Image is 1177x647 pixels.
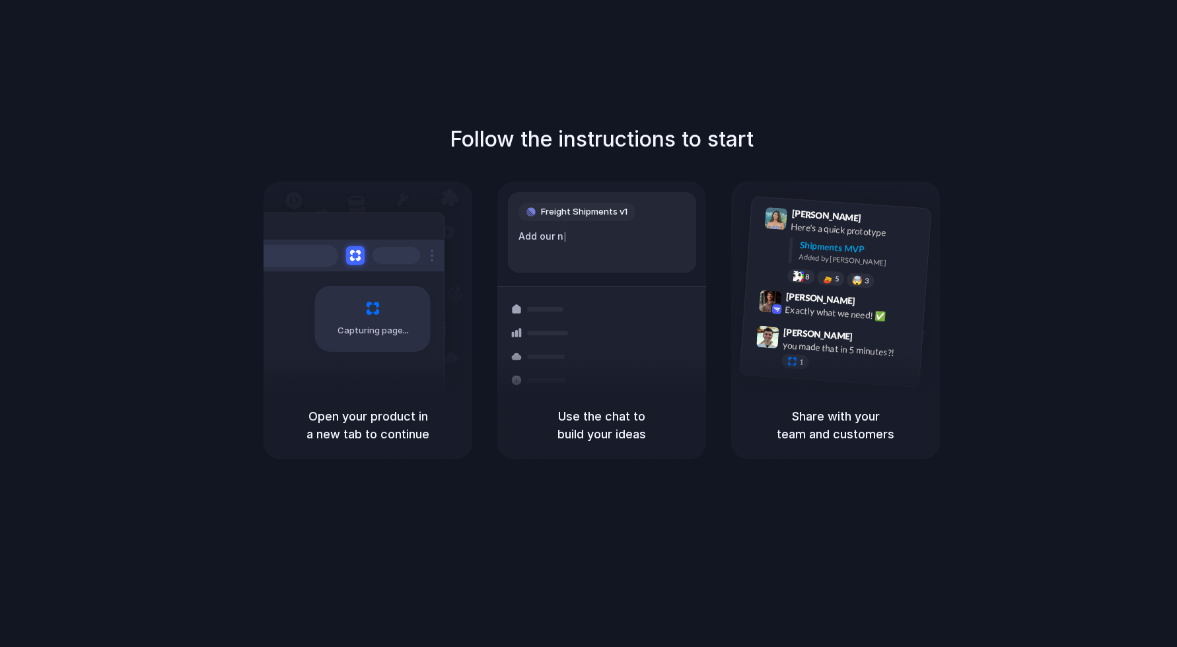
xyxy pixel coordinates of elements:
h5: Use the chat to build your ideas [513,407,690,443]
span: Capturing page [338,324,411,337]
div: Exactly what we need! ✅ [785,302,917,325]
h5: Share with your team and customers [747,407,924,443]
span: 8 [805,273,810,281]
span: 9:47 AM [857,331,884,347]
span: 1 [799,358,804,366]
div: Add our n [518,229,686,244]
span: | [563,231,567,242]
div: Added by [PERSON_NAME] [799,252,920,271]
span: 9:42 AM [859,295,886,311]
span: [PERSON_NAME] [783,325,853,344]
span: [PERSON_NAME] [785,289,855,308]
div: Here's a quick prototype [791,220,923,242]
span: 9:41 AM [865,213,892,228]
div: 🤯 [852,275,863,285]
div: Shipments MVP [799,238,921,260]
h1: Follow the instructions to start [450,123,754,155]
span: 5 [835,275,839,283]
span: Freight Shipments v1 [541,205,627,219]
div: you made that in 5 minutes?! [782,338,914,360]
span: 3 [865,277,869,285]
span: [PERSON_NAME] [791,206,861,225]
h5: Open your product in a new tab to continue [279,407,456,443]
